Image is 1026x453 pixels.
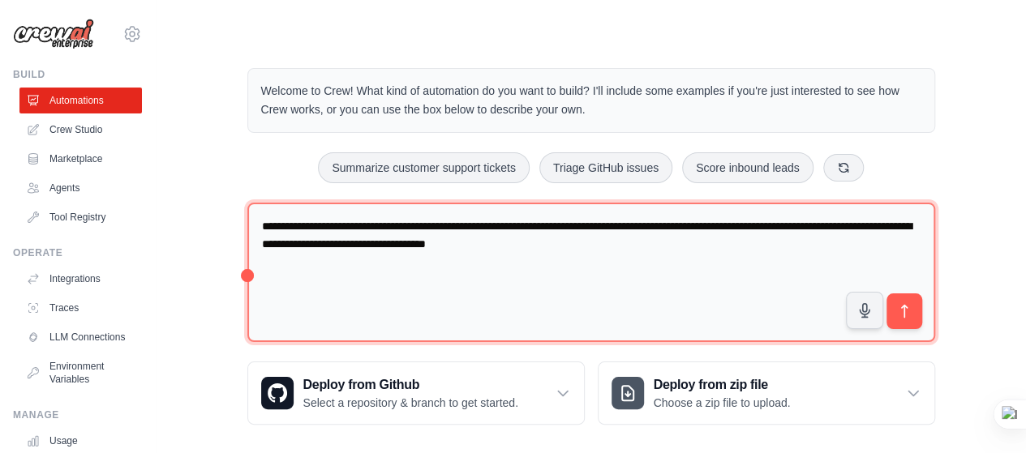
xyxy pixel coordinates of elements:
p: Choose a zip file to upload. [654,395,791,411]
button: Score inbound leads [682,152,814,183]
p: Welcome to Crew! What kind of automation do you want to build? I'll include some examples if you'... [261,82,921,119]
a: Crew Studio [19,117,142,143]
h3: Create an automation [716,326,968,348]
a: LLM Connections [19,324,142,350]
a: Automations [19,88,142,113]
p: Describe the automation you want to build, select an example option, or use the microphone to spe... [716,354,968,407]
h3: Deploy from Github [303,375,518,395]
a: Traces [19,295,142,321]
div: Manage [13,408,142,421]
span: Step 1 [728,308,762,320]
a: Agents [19,175,142,201]
a: Environment Variables [19,353,142,392]
h3: Deploy from zip file [654,375,791,395]
div: Operate [13,246,142,259]
a: Tool Registry [19,204,142,230]
button: Summarize customer support tickets [318,152,529,183]
p: Select a repository & branch to get started. [303,395,518,411]
button: Close walkthrough [977,305,989,317]
div: Build [13,68,142,81]
a: Marketplace [19,146,142,172]
button: Triage GitHub issues [539,152,672,183]
img: Logo [13,19,94,49]
a: Integrations [19,266,142,292]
